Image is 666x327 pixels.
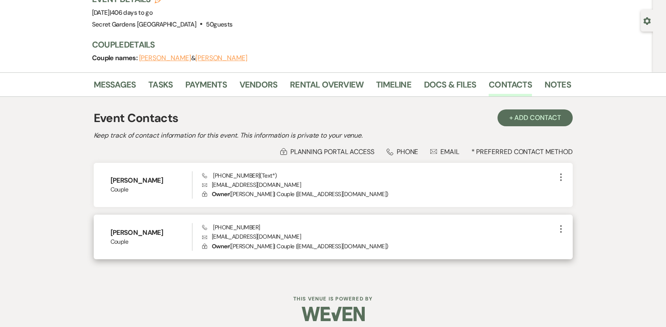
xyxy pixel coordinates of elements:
[111,228,192,237] h6: [PERSON_NAME]
[202,180,555,189] p: [EMAIL_ADDRESS][DOMAIN_NAME]
[111,185,192,194] span: Couple
[94,147,573,156] div: * Preferred Contact Method
[111,8,153,17] span: 406 days to go
[92,8,153,17] span: [DATE]
[202,223,260,231] span: [PHONE_NUMBER]
[92,20,197,29] span: Secret Gardens [GEOGRAPHIC_DATA]
[545,78,571,96] a: Notes
[185,78,227,96] a: Payments
[489,78,532,96] a: Contacts
[240,78,277,96] a: Vendors
[195,55,247,61] button: [PERSON_NAME]
[290,78,363,96] a: Rental Overview
[94,130,573,141] h2: Keep track of contact information for this event. This information is private to your venue.
[212,190,229,198] span: Owner
[212,242,229,250] span: Owner
[110,8,153,17] span: |
[280,147,374,156] div: Planning Portal Access
[430,147,459,156] div: Email
[92,39,563,51] h3: Couple Details
[202,189,555,199] p: ( [PERSON_NAME] | Couple | [EMAIL_ADDRESS][DOMAIN_NAME] )
[643,16,651,24] button: Open lead details
[92,53,139,62] span: Couple names:
[94,78,136,96] a: Messages
[202,232,555,241] p: [EMAIL_ADDRESS][DOMAIN_NAME]
[139,54,247,62] span: &
[94,109,179,127] h1: Event Contacts
[139,55,191,61] button: [PERSON_NAME]
[376,78,411,96] a: Timeline
[111,176,192,185] h6: [PERSON_NAME]
[202,172,276,179] span: [PHONE_NUMBER] (Text*)
[387,147,419,156] div: Phone
[424,78,476,96] a: Docs & Files
[111,237,192,246] span: Couple
[498,109,573,126] button: + Add Contact
[206,20,232,29] span: 50 guests
[202,242,555,251] p: ( [PERSON_NAME] | Couple | [EMAIL_ADDRESS][DOMAIN_NAME] )
[148,78,173,96] a: Tasks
